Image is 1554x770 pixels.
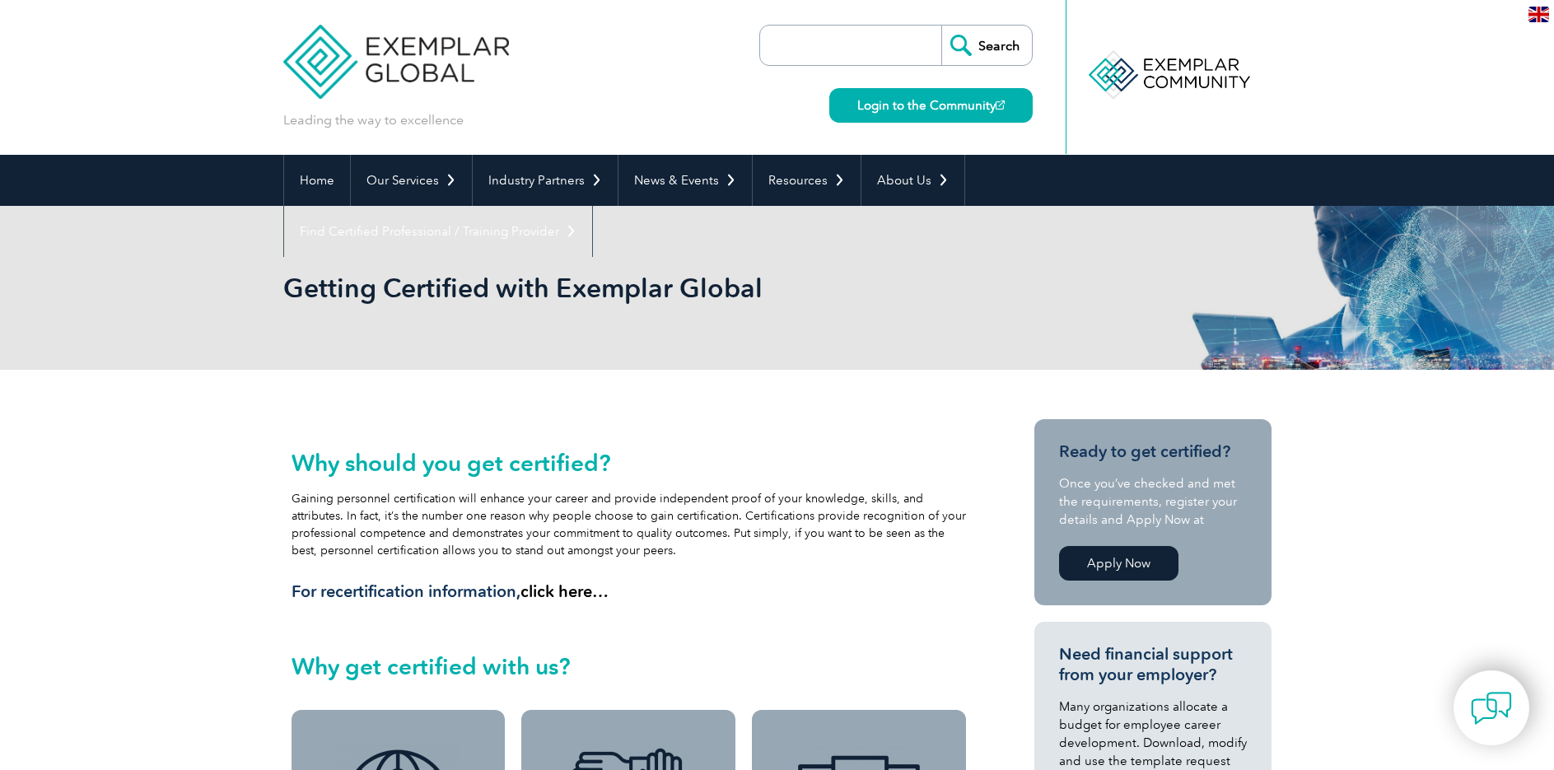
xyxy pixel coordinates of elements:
[351,155,472,206] a: Our Services
[284,206,592,257] a: Find Certified Professional / Training Provider
[283,272,916,304] h1: Getting Certified with Exemplar Global
[1059,441,1247,462] h3: Ready to get certified?
[292,581,967,602] h3: For recertification information,
[829,88,1033,123] a: Login to the Community
[1059,546,1178,581] a: Apply Now
[996,100,1005,110] img: open_square.png
[292,653,967,679] h2: Why get certified with us?
[1471,688,1512,729] img: contact-chat.png
[283,111,464,129] p: Leading the way to excellence
[1528,7,1549,22] img: en
[292,450,967,476] h2: Why should you get certified?
[753,155,861,206] a: Resources
[618,155,752,206] a: News & Events
[284,155,350,206] a: Home
[1059,474,1247,529] p: Once you’ve checked and met the requirements, register your details and Apply Now at
[520,581,609,601] a: click here…
[292,450,967,602] div: Gaining personnel certification will enhance your career and provide independent proof of your kn...
[1059,644,1247,685] h3: Need financial support from your employer?
[473,155,618,206] a: Industry Partners
[861,155,964,206] a: About Us
[941,26,1032,65] input: Search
